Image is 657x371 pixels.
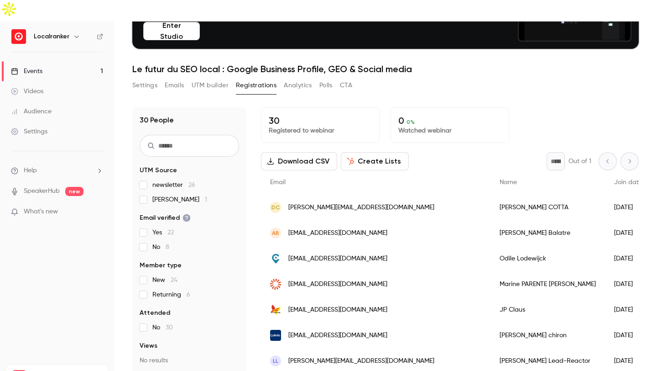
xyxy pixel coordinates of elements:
div: Events [11,67,42,76]
p: Watched webinar [398,126,501,135]
button: Emails [165,78,184,93]
h1: 30 People [140,115,174,126]
span: AB [272,229,279,237]
span: Name [500,179,517,185]
span: LL [273,357,278,365]
span: Attended [140,308,170,318]
img: Localranker [11,29,26,44]
a: SpeakerHub [24,186,60,196]
div: Odile Lodewijck [490,246,605,271]
img: dreamgames.fr [270,304,281,315]
button: Create Lists [341,152,409,170]
div: Audience [11,107,52,116]
button: Enter Studio [143,22,200,40]
span: [EMAIL_ADDRESS][DOMAIN_NAME] [288,228,387,238]
button: CTA [340,78,352,93]
button: Registrations [236,78,276,93]
span: 8 [166,244,169,250]
span: Returning [152,290,190,299]
span: New [152,276,177,285]
p: Out of 1 [568,157,591,166]
span: What's new [24,207,58,217]
span: newsletter [152,180,195,190]
div: [DATE] [605,195,652,220]
div: [PERSON_NAME] COTTA [490,195,605,220]
span: 1 [205,196,207,203]
button: UTM builder [192,78,229,93]
div: [PERSON_NAME] Balatre [490,220,605,246]
span: new [65,187,83,196]
span: 30 [166,324,173,331]
div: [DATE] [605,220,652,246]
button: Download CSV [261,152,337,170]
span: [PERSON_NAME][EMAIL_ADDRESS][DOMAIN_NAME] [288,356,434,366]
span: 24 [171,277,177,283]
img: thelem-assurances.fr [270,279,281,290]
h1: Le futur du SEO local : Google Business Profile, GEO & Social media [132,64,639,74]
p: 30 [269,115,372,126]
img: cultura.fr [270,330,281,341]
span: [EMAIL_ADDRESS][DOMAIN_NAME] [288,305,387,315]
span: 6 [187,291,190,298]
div: [DATE] [605,323,652,348]
span: 26 [188,182,195,188]
button: Analytics [284,78,312,93]
li: help-dropdown-opener [11,166,103,175]
p: No results [140,356,239,365]
p: Registered to webinar [269,126,372,135]
span: Views [140,341,157,350]
span: [EMAIL_ADDRESS][DOMAIN_NAME] [288,254,387,264]
div: [DATE] [605,271,652,297]
span: [EMAIL_ADDRESS][DOMAIN_NAME] [288,331,387,340]
span: [PERSON_NAME] [152,195,207,204]
button: Polls [319,78,333,93]
span: 0 % [407,119,415,125]
div: JP Claus [490,297,605,323]
span: DC [271,203,280,212]
span: Email [270,179,286,185]
div: Settings [11,127,47,136]
span: [EMAIL_ADDRESS][DOMAIN_NAME] [288,280,387,289]
div: [DATE] [605,297,652,323]
span: No [152,243,169,252]
span: [PERSON_NAME][EMAIL_ADDRESS][DOMAIN_NAME] [288,203,434,212]
span: Email verified [140,213,191,223]
span: Yes [152,228,174,237]
span: Member type [140,261,182,270]
div: [PERSON_NAME] chiron [490,323,605,348]
button: Settings [132,78,157,93]
div: Videos [11,87,43,96]
span: UTM Source [140,166,177,175]
span: Join date [614,179,642,185]
h6: Localranker [34,32,69,41]
div: [DATE] [605,246,652,271]
p: 0 [398,115,501,126]
span: No [152,323,173,332]
div: Marine PARENTE [PERSON_NAME] [490,271,605,297]
span: 22 [167,229,174,236]
span: Help [24,166,37,175]
img: centralapp.com [270,253,281,264]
